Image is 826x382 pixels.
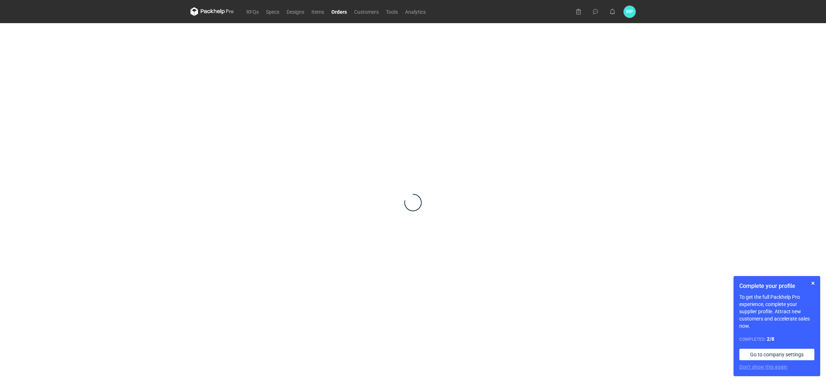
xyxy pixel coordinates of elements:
a: Specs [262,7,283,16]
button: Skip for now [809,279,817,288]
div: Completed: [739,335,814,343]
a: RFQs [243,7,262,16]
a: Analytics [401,7,429,16]
h1: Complete your profile [739,282,814,290]
div: Martyna Paroń [624,6,636,18]
a: Orders [328,7,350,16]
button: MP [624,6,636,18]
a: Customers [350,7,382,16]
a: Designs [283,7,308,16]
a: Tools [382,7,401,16]
svg: Packhelp Pro [190,7,234,16]
strong: 2 / 8 [767,336,774,342]
button: Don’t show this again [739,363,787,370]
a: Items [308,7,328,16]
a: Go to company settings [739,349,814,360]
p: To get the full Packhelp Pro experience, complete your supplier profile. Attract new customers an... [739,293,814,330]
